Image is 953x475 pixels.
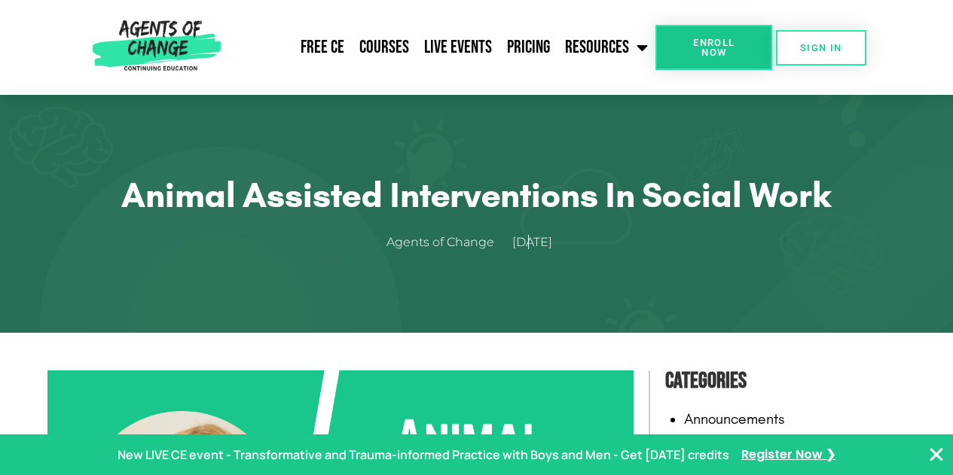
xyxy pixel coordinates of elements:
[741,444,835,466] a: Register Now ❯
[227,29,655,66] nav: Menu
[776,30,866,65] a: SIGN IN
[512,235,552,249] time: [DATE]
[417,29,499,66] a: Live Events
[655,25,772,70] a: Enroll Now
[684,434,815,452] a: ASWB Tips and Tricks
[386,232,494,254] span: Agents of Change
[800,43,842,53] span: SIGN IN
[557,29,655,66] a: Resources
[680,38,748,57] span: Enroll Now
[118,444,729,466] p: New LIVE CE event - Transformative and Trauma-informed Practice with Boys and Men - Get [DATE] cr...
[684,410,785,428] a: Announcements
[85,174,869,216] h1: Animal Assisted Interventions in Social Work
[386,232,509,254] a: Agents of Change
[512,232,567,254] a: [DATE]
[293,29,352,66] a: Free CE
[927,446,945,464] button: Close Banner
[665,363,906,399] h4: Categories
[352,29,417,66] a: Courses
[499,29,557,66] a: Pricing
